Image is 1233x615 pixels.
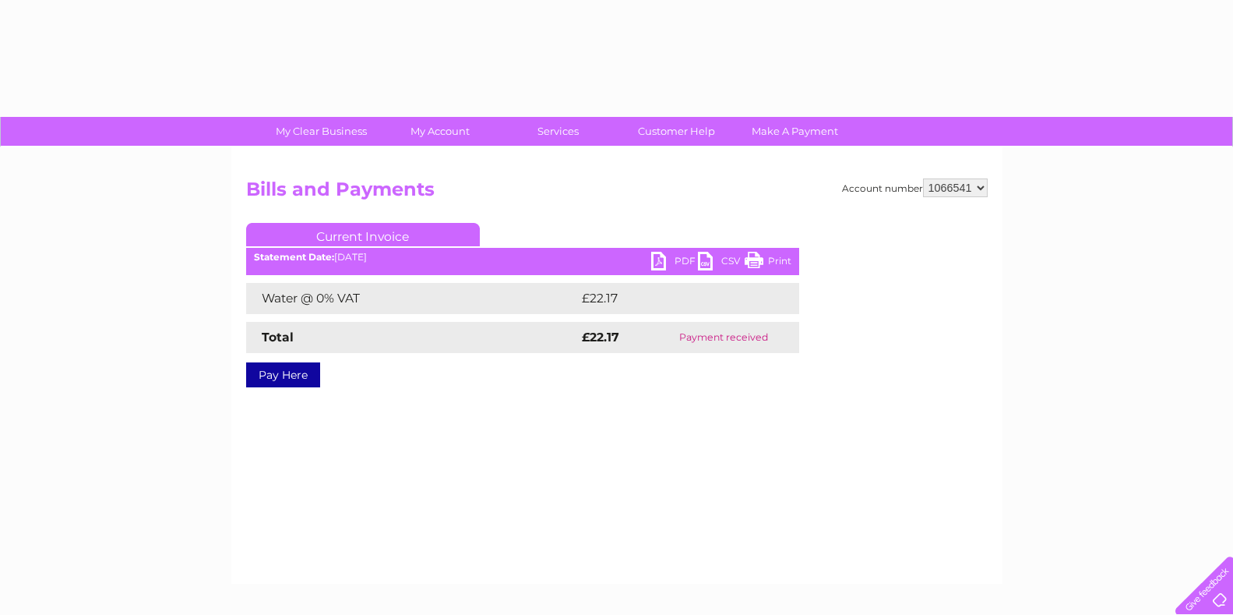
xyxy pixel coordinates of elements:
a: Current Invoice [246,223,480,246]
a: Print [745,252,791,274]
a: Customer Help [612,117,741,146]
a: PDF [651,252,698,274]
td: Payment received [648,322,799,353]
a: Pay Here [246,362,320,387]
b: Statement Date: [254,251,334,263]
td: Water @ 0% VAT [246,283,578,314]
strong: £22.17 [582,330,619,345]
td: £22.17 [578,283,766,314]
a: Services [494,117,622,146]
div: Account number [842,178,988,197]
a: My Account [375,117,504,146]
a: Make A Payment [731,117,859,146]
a: CSV [698,252,745,274]
a: My Clear Business [257,117,386,146]
h2: Bills and Payments [246,178,988,208]
strong: Total [262,330,294,345]
div: [DATE] [246,252,799,263]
